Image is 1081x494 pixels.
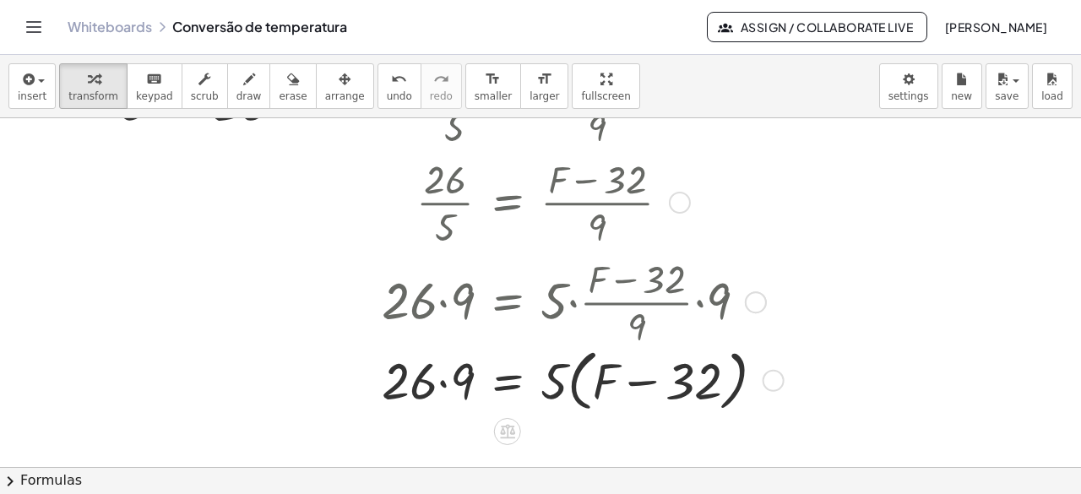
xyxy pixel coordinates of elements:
button: load [1032,63,1073,109]
i: undo [391,69,407,90]
span: Assign / Collaborate Live [721,19,913,35]
button: [PERSON_NAME] [931,12,1061,42]
span: larger [530,90,559,102]
button: erase [269,63,316,109]
span: insert [18,90,46,102]
span: redo [430,90,453,102]
button: settings [879,63,938,109]
button: Toggle navigation [20,14,47,41]
button: save [986,63,1029,109]
i: keyboard [146,69,162,90]
span: scrub [191,90,219,102]
button: format_sizesmaller [465,63,521,109]
button: draw [227,63,271,109]
button: redoredo [421,63,462,109]
span: arrange [325,90,365,102]
div: Apply the same math to both sides of the equation [494,418,521,445]
i: format_size [536,69,552,90]
i: format_size [485,69,501,90]
span: erase [279,90,307,102]
button: Assign / Collaborate Live [707,12,927,42]
button: arrange [316,63,374,109]
button: undoundo [378,63,421,109]
button: transform [59,63,128,109]
span: fullscreen [581,90,630,102]
button: keyboardkeypad [127,63,182,109]
span: [PERSON_NAME] [944,19,1047,35]
span: keypad [136,90,173,102]
button: format_sizelarger [520,63,568,109]
button: scrub [182,63,228,109]
span: new [951,90,972,102]
span: load [1041,90,1063,102]
a: Whiteboards [68,19,152,35]
span: save [995,90,1019,102]
button: fullscreen [572,63,639,109]
span: smaller [475,90,512,102]
span: undo [387,90,412,102]
span: transform [68,90,118,102]
span: settings [888,90,929,102]
button: insert [8,63,56,109]
i: redo [433,69,449,90]
span: draw [236,90,262,102]
button: new [942,63,982,109]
